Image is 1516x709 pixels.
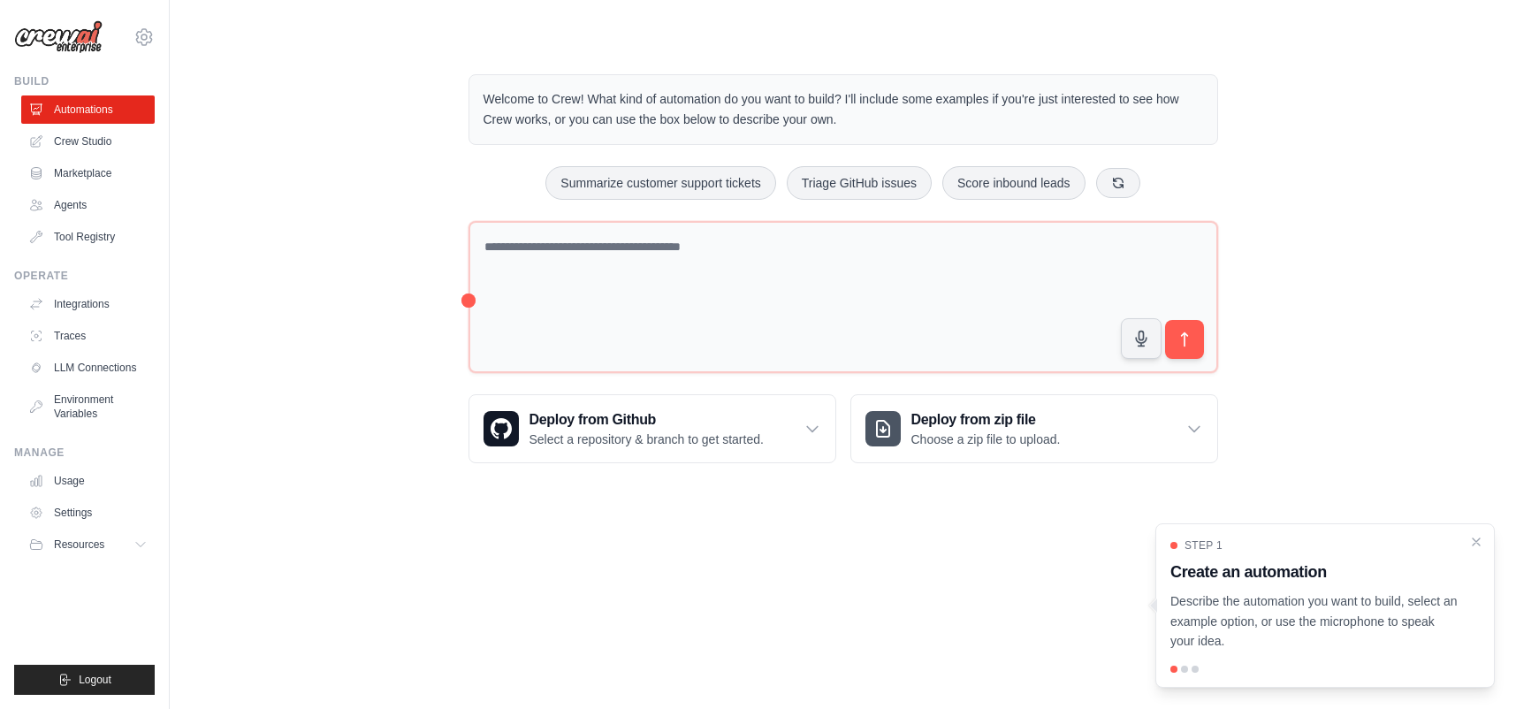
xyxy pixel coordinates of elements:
div: Build [14,74,155,88]
a: Agents [21,191,155,219]
a: LLM Connections [21,354,155,382]
a: Settings [21,499,155,527]
button: Score inbound leads [942,166,1086,200]
a: Marketplace [21,159,155,187]
a: Environment Variables [21,385,155,428]
img: Logo [14,20,103,54]
span: Resources [54,537,104,552]
a: Usage [21,467,155,495]
p: Choose a zip file to upload. [911,431,1061,448]
button: Triage GitHub issues [787,166,932,200]
button: Logout [14,665,155,695]
h3: Deploy from zip file [911,409,1061,431]
button: Summarize customer support tickets [545,166,775,200]
p: Describe the automation you want to build, select an example option, or use the microphone to spe... [1170,591,1459,652]
a: Tool Registry [21,223,155,251]
span: Logout [79,673,111,687]
span: Step 1 [1185,538,1223,553]
a: Integrations [21,290,155,318]
button: Close walkthrough [1469,535,1483,549]
button: Resources [21,530,155,559]
div: Manage [14,446,155,460]
p: Welcome to Crew! What kind of automation do you want to build? I'll include some examples if you'... [484,89,1203,130]
p: Select a repository & branch to get started. [529,431,764,448]
a: Crew Studio [21,127,155,156]
div: Operate [14,269,155,283]
a: Automations [21,95,155,124]
h3: Deploy from Github [529,409,764,431]
a: Traces [21,322,155,350]
h3: Create an automation [1170,560,1459,584]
